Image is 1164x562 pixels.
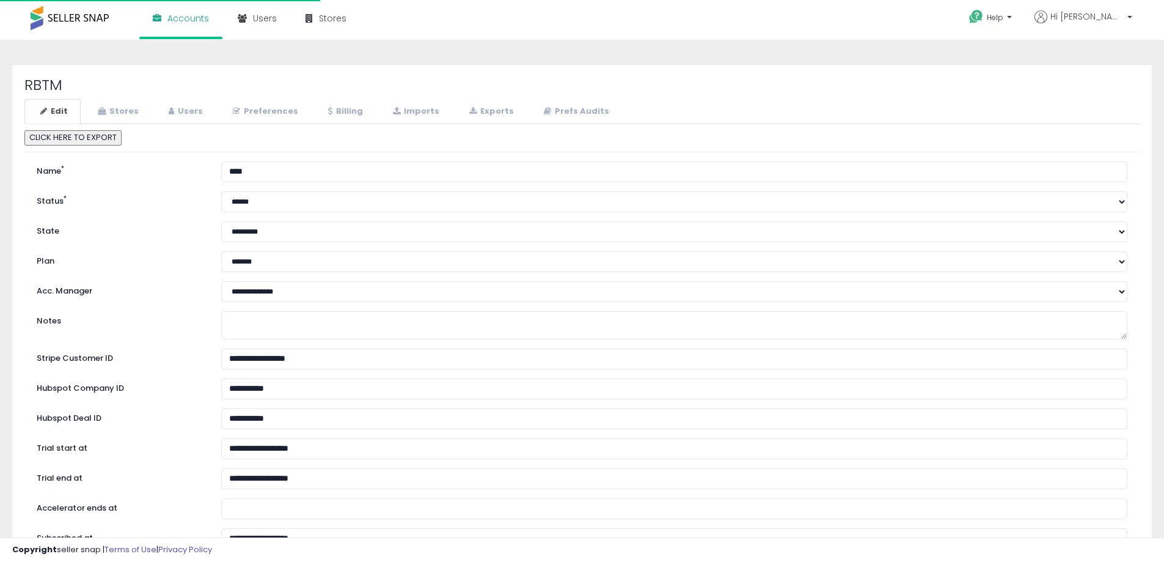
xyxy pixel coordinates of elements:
span: Stores [319,12,346,24]
label: Notes [27,311,212,327]
a: Users [153,99,216,124]
div: seller snap | | [12,544,212,556]
button: CLICK HERE TO EXPORT [24,130,122,146]
strong: Copyright [12,544,57,555]
a: Stores [82,99,152,124]
i: Get Help [968,9,984,24]
label: Hubspot Company ID [27,379,212,394]
a: Privacy Policy [158,544,212,555]
a: Edit [24,99,81,124]
label: Acc. Manager [27,281,212,297]
a: Terms of Use [104,544,156,555]
a: Prefs Audits [528,99,622,124]
span: Users [253,12,277,24]
label: State [27,221,212,237]
a: Preferences [217,99,311,124]
a: Imports [377,99,452,124]
label: Status [27,191,212,207]
label: Stripe Customer ID [27,349,212,364]
a: Exports [453,99,527,124]
span: Hi [PERSON_NAME] [1050,10,1124,23]
label: Plan [27,251,212,267]
label: Hubspot Deal ID [27,409,212,424]
span: Accounts [167,12,209,24]
label: Accelerator ends at [27,498,212,514]
h2: RBTM [24,77,1140,93]
label: Trial start at [27,438,212,454]
label: Name [27,161,212,177]
a: Billing [312,99,376,124]
span: Help [987,12,1003,23]
label: Subscribed at [27,528,212,544]
a: Hi [PERSON_NAME] [1034,10,1132,38]
label: Trial end at [27,468,212,484]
